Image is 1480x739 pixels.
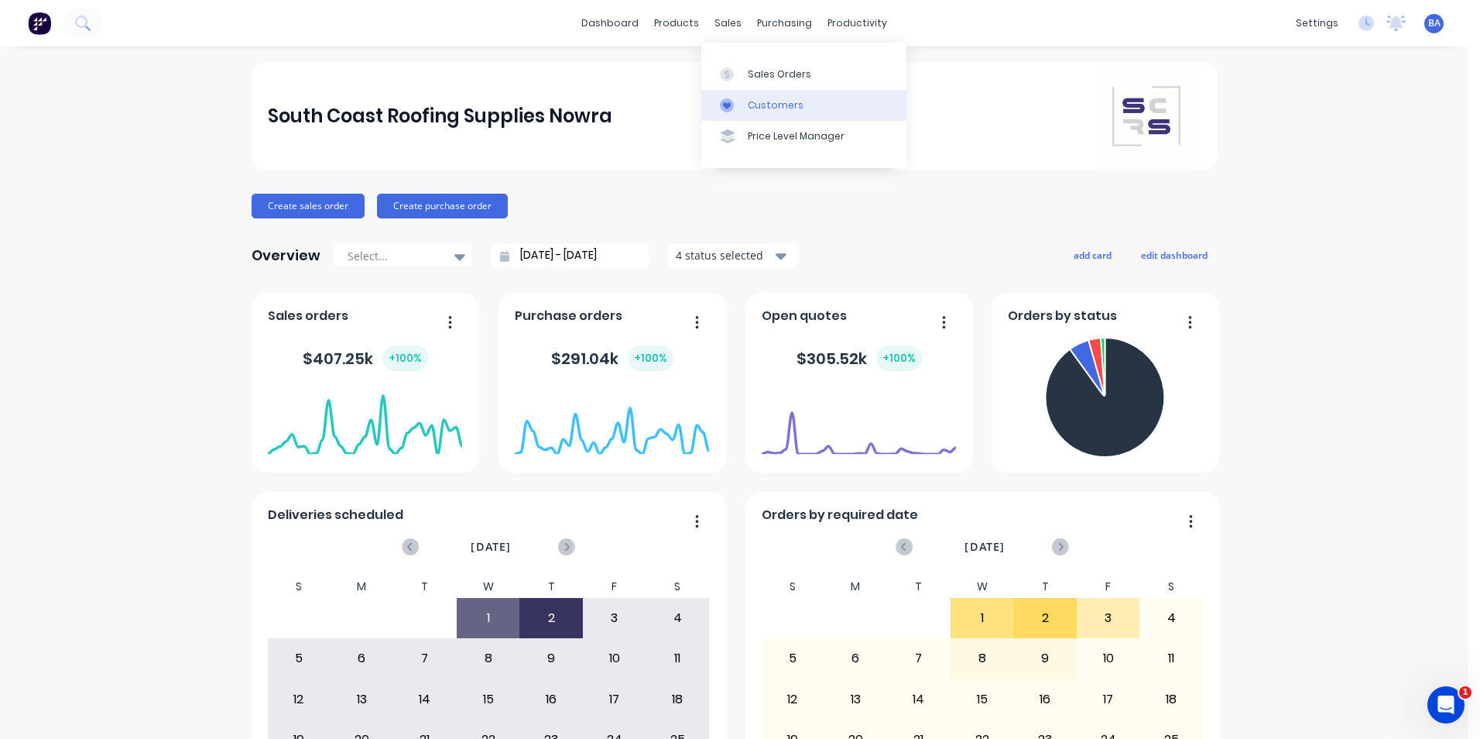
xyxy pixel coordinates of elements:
div: 4 [1140,599,1202,638]
div: 15 [951,680,1013,719]
iframe: Intercom live chat [1427,686,1465,724]
div: settings [1288,12,1346,35]
div: 18 [646,680,708,719]
div: W [457,576,520,598]
div: 8 [457,639,519,678]
div: 6 [825,639,887,678]
button: Create purchase order [377,194,508,218]
button: 4 status selected [667,244,799,267]
div: F [1077,576,1140,598]
div: F [583,576,646,598]
div: 16 [520,680,582,719]
div: 8 [951,639,1013,678]
div: 6 [331,639,393,678]
div: 12 [268,680,330,719]
div: $ 291.04k [551,345,673,371]
div: 11 [1140,639,1202,678]
span: BA [1428,16,1441,30]
div: 2 [520,599,582,638]
div: 13 [331,680,393,719]
div: Overview [252,240,320,271]
div: 17 [584,680,646,719]
span: Orders by status [1008,307,1117,325]
div: 1 [951,599,1013,638]
img: Factory [28,12,51,35]
div: + 100 % [382,345,428,371]
button: Create sales order [252,194,365,218]
span: Open quotes [762,307,847,325]
div: sales [707,12,749,35]
div: 7 [394,639,456,678]
div: 14 [394,680,456,719]
div: W [951,576,1014,598]
div: 9 [1014,639,1076,678]
div: M [824,576,888,598]
div: productivity [820,12,895,35]
div: + 100 % [876,345,922,371]
div: 17 [1077,680,1139,719]
span: [DATE] [964,538,1005,555]
a: Customers [701,90,906,121]
a: Sales Orders [701,58,906,89]
div: 12 [762,680,824,719]
div: purchasing [749,12,820,35]
div: 16 [1014,680,1076,719]
div: 18 [1140,680,1202,719]
div: S [646,576,709,598]
div: $ 305.52k [797,345,922,371]
div: 1 [457,599,519,638]
button: edit dashboard [1131,245,1218,265]
div: 10 [584,639,646,678]
button: add card [1064,245,1122,265]
div: Price Level Manager [748,129,844,143]
span: Orders by required date [762,506,918,524]
a: dashboard [574,12,646,35]
div: S [1139,576,1203,598]
div: 3 [584,599,646,638]
a: Price Level Manager [701,121,906,152]
span: Deliveries scheduled [268,506,403,524]
div: + 100 % [628,345,673,371]
div: S [761,576,824,598]
div: 15 [457,680,519,719]
div: 2 [1014,599,1076,638]
div: 3 [1077,599,1139,638]
div: South Coast Roofing Supplies Nowra [268,101,612,132]
div: T [519,576,583,598]
span: Purchase orders [515,307,622,325]
div: Sales Orders [748,67,811,81]
div: S [267,576,331,598]
span: Sales orders [268,307,348,325]
div: 5 [268,639,330,678]
div: products [646,12,707,35]
span: 1 [1459,686,1471,699]
div: T [887,576,951,598]
div: T [1013,576,1077,598]
div: Customers [748,98,803,112]
div: M [331,576,394,598]
div: 4 status selected [676,247,773,263]
div: 9 [520,639,582,678]
img: South Coast Roofing Supplies Nowra [1092,62,1201,170]
div: T [393,576,457,598]
div: 4 [646,599,708,638]
div: 5 [762,639,824,678]
div: $ 407.25k [303,345,428,371]
span: [DATE] [471,538,511,555]
div: 13 [825,680,887,719]
div: 11 [646,639,708,678]
div: 7 [888,639,950,678]
div: 14 [888,680,950,719]
div: 10 [1077,639,1139,678]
